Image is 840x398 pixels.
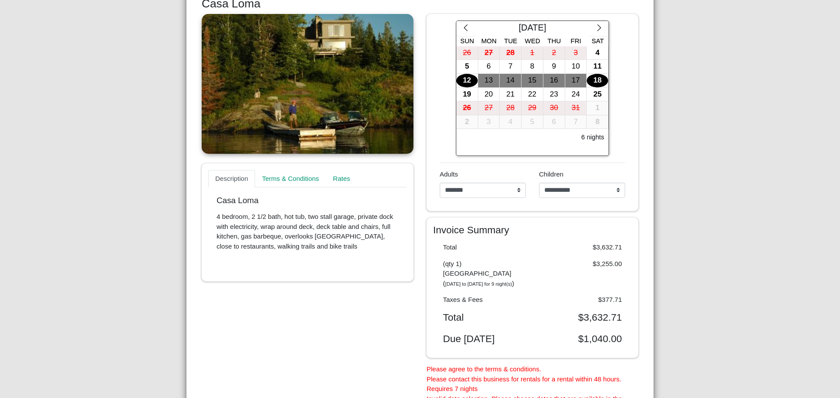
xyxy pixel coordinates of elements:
button: 3 [565,46,587,60]
li: Requires 7 nights [427,384,638,394]
span: Thu [547,37,561,45]
span: Adults [440,170,458,178]
div: 27 [478,46,500,60]
div: 17 [565,74,587,87]
button: 26 [456,46,478,60]
div: 8 [521,60,543,73]
div: Due [DATE] [437,333,533,345]
button: 8 [521,60,543,74]
div: 3 [478,115,500,129]
div: Total [437,242,533,253]
button: 1 [521,46,543,60]
div: 10 [565,60,587,73]
a: Rates [326,170,357,187]
button: 14 [500,74,521,88]
button: 12 [456,74,478,88]
li: Please contact this business for rentals for a rental within 48 hours. [427,374,638,384]
svg: chevron left [462,24,470,32]
a: Description [208,170,255,187]
div: 22 [521,88,543,101]
div: 3 [565,46,587,60]
button: chevron right [590,21,609,37]
button: 4 [587,46,609,60]
div: 23 [543,88,565,101]
div: 1 [587,101,608,115]
button: 23 [543,88,565,102]
button: 27 [478,101,500,115]
button: 7 [565,115,587,129]
p: 4 bedroom, 2 1/2 bath, hot tub, two stall garage, private dock with electricity, wrap around deck... [217,212,399,251]
button: 8 [587,115,609,129]
button: 7 [500,60,521,74]
div: 20 [478,88,500,101]
div: Total [437,311,533,323]
svg: chevron right [595,24,603,32]
div: (qty 1) [GEOGRAPHIC_DATA] ( ) [437,259,533,289]
button: 22 [521,88,543,102]
button: 28 [500,101,521,115]
button: 5 [456,60,478,74]
button: 20 [478,88,500,102]
span: Fri [570,37,581,45]
li: Please agree to the terms & conditions. [427,364,638,374]
div: 16 [543,74,565,87]
div: 7 [500,60,521,73]
button: 5 [521,115,543,129]
div: $3,632.71 [532,311,629,323]
button: 9 [543,60,565,74]
button: 4 [500,115,521,129]
button: 2 [543,46,565,60]
button: 21 [500,88,521,102]
button: 3 [478,115,500,129]
button: 11 [587,60,609,74]
button: 6 [478,60,500,74]
div: $3,632.71 [532,242,629,253]
button: 28 [500,46,521,60]
button: 30 [543,101,565,115]
span: Mon [481,37,497,45]
button: 18 [587,74,609,88]
p: Casa Loma [217,196,399,206]
div: 9 [543,60,565,73]
i: [DATE] to [DATE] for 9 night(s) [445,281,512,287]
button: 15 [521,74,543,88]
div: 27 [478,101,500,115]
div: 5 [456,60,478,73]
div: $1,040.00 [532,333,629,345]
button: 27 [478,46,500,60]
div: $377.71 [532,295,629,305]
div: 7 [565,115,587,129]
div: 25 [587,88,608,101]
button: 16 [543,74,565,88]
button: 17 [565,74,587,88]
button: 29 [521,101,543,115]
span: Sat [591,37,604,45]
button: 19 [456,88,478,102]
div: 18 [587,74,608,87]
button: 26 [456,101,478,115]
button: 25 [587,88,609,102]
div: Taxes & Fees [437,295,533,305]
div: 14 [500,74,521,87]
div: 6 [478,60,500,73]
button: chevron left [456,21,475,37]
h4: Invoice Summary [433,224,632,236]
span: Wed [525,37,540,45]
a: Terms & Conditions [255,170,326,187]
div: [DATE] [475,21,590,37]
button: 31 [565,101,587,115]
button: 2 [456,115,478,129]
span: Children [539,170,563,178]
